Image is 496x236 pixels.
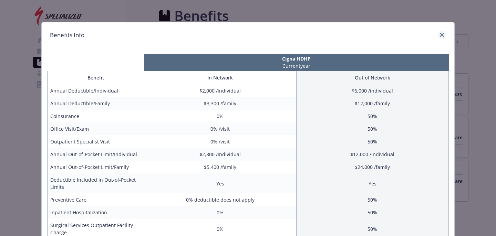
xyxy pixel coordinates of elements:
[47,54,144,71] th: intentionally left blank
[144,161,296,173] td: $5,400 /family
[296,84,448,97] td: $6,000 /individual
[144,110,296,122] td: 0%
[296,110,448,122] td: 50%
[296,97,448,110] td: $12,000 /family
[296,193,448,206] td: 50%
[48,110,144,122] td: Coinsurance
[48,148,144,161] td: Annual Out-of-Pocket Limit/Individual
[144,173,296,193] td: Yes
[144,71,296,84] th: In Network
[296,173,448,193] td: Yes
[145,55,447,62] p: Cigna HDHP
[48,206,144,219] td: Inpatient Hospitalization
[296,135,448,148] td: 50%
[144,135,296,148] td: 0% /visit
[296,122,448,135] td: 50%
[438,31,446,39] a: close
[144,97,296,110] td: $3,300 /family
[296,161,448,173] td: $24,000 /family
[50,31,84,40] h1: Benefits Info
[48,84,144,97] td: Annual Deductible/Individual
[144,148,296,161] td: $2,800 /individual
[296,148,448,161] td: $12,000 /individual
[144,206,296,219] td: 0%
[144,84,296,97] td: $2,000 /individual
[48,161,144,173] td: Annual Out-of-Pocket Limit/Family
[296,71,448,84] th: Out of Network
[144,122,296,135] td: 0% /visit
[296,206,448,219] td: 50%
[145,62,447,69] p: Current year
[48,135,144,148] td: Outpatient Specialist Visit
[48,97,144,110] td: Annual Deductible/Family
[48,173,144,193] td: Deductible Included in Out-of-Pocket Limits
[48,71,144,84] th: Benefit
[144,193,296,206] td: 0% deductible does not apply
[48,122,144,135] td: Office Visit/Exam
[48,193,144,206] td: Preventive Care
